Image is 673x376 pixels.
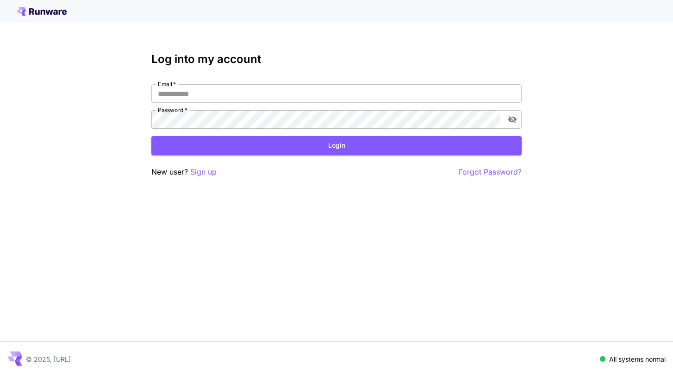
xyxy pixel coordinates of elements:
[151,136,522,155] button: Login
[504,111,521,128] button: toggle password visibility
[26,354,71,364] p: © 2025, [URL]
[158,106,187,114] label: Password
[151,166,217,178] p: New user?
[158,80,176,88] label: Email
[151,53,522,66] h3: Log into my account
[190,166,217,178] button: Sign up
[459,166,522,178] button: Forgot Password?
[609,354,666,364] p: All systems normal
